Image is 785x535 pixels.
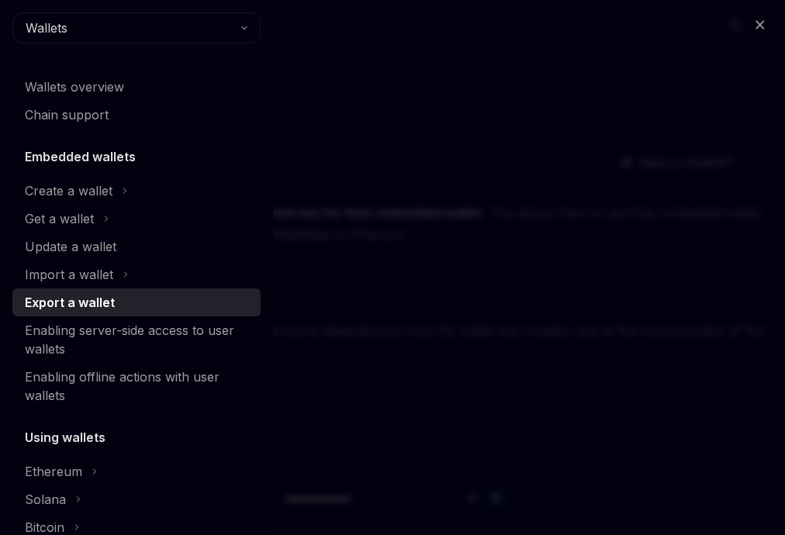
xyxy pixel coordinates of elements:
button: Toggle Ethereum section [12,457,261,485]
div: Get a wallet [25,209,94,228]
a: Enabling offline actions with user wallets [12,363,261,409]
a: Export a wallet [12,288,261,316]
h5: Using wallets [25,428,105,447]
button: Toggle Create a wallet section [12,177,261,205]
a: Enabling server-side access to user wallets [12,316,261,363]
div: Enabling server-side access to user wallets [25,321,251,358]
div: Create a wallet [25,181,112,200]
button: Wallets [12,12,261,43]
div: Chain support [25,105,109,124]
button: Toggle Get a wallet section [12,205,261,233]
div: Solana [25,490,66,509]
a: Wallets overview [12,73,261,101]
div: Update a wallet [25,237,116,256]
div: Wallets overview [25,78,124,96]
a: Update a wallet [12,233,261,261]
a: Chain support [12,101,261,129]
div: Ethereum [25,462,82,481]
button: Toggle Solana section [12,485,261,513]
div: Enabling offline actions with user wallets [25,368,251,405]
div: Import a wallet [25,265,113,284]
div: Export a wallet [25,293,115,312]
h5: Embedded wallets [25,147,136,166]
span: Wallets [26,19,67,37]
button: Toggle Import a wallet section [12,261,261,288]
